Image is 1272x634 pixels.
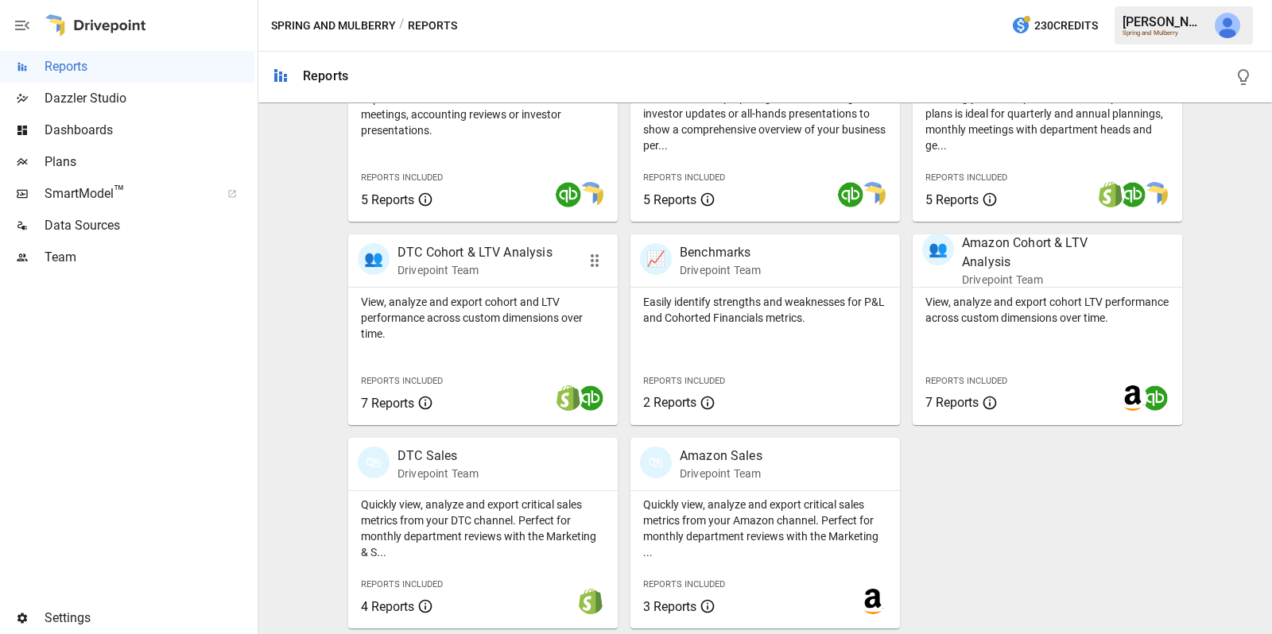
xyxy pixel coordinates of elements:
img: quickbooks [838,182,863,207]
div: 📈 [640,243,672,275]
p: Export the core financial statements for board meetings, accounting reviews or investor presentat... [361,91,605,138]
span: Dashboards [45,121,254,140]
span: Settings [45,609,254,628]
span: SmartModel [45,184,210,203]
span: Reports Included [361,579,443,590]
div: 🛍 [640,447,672,478]
p: Easily identify strengths and weaknesses for P&L and Cohorted Financials metrics. [643,294,887,326]
p: DTC Cohort & LTV Analysis [397,243,553,262]
img: smart model [1142,182,1168,207]
p: DTC Sales [397,447,479,466]
div: Reports [303,68,348,83]
span: Team [45,248,254,267]
span: Dazzler Studio [45,89,254,108]
div: [PERSON_NAME] [1123,14,1205,29]
span: Reports Included [925,376,1007,386]
span: 230 Credits [1034,16,1098,36]
button: Julie Wilton [1205,3,1250,48]
span: ™ [114,182,125,202]
p: Drivepoint Team [962,272,1131,288]
div: / [399,16,405,36]
span: 5 Reports [925,192,979,207]
span: Reports Included [643,172,725,183]
img: Julie Wilton [1215,13,1240,38]
span: 2 Reports [643,395,696,410]
span: Reports Included [643,376,725,386]
img: quickbooks [1120,182,1146,207]
p: Quickly view, analyze and export critical sales metrics from your Amazon channel. Perfect for mon... [643,497,887,560]
p: View, analyze and export cohort LTV performance across custom dimensions over time. [925,294,1169,326]
span: Data Sources [45,216,254,235]
p: Benchmarks [680,243,761,262]
span: 7 Reports [925,395,979,410]
p: Amazon Sales [680,447,762,466]
img: smart model [578,182,603,207]
div: 👥 [922,234,954,265]
span: 3 Reports [643,599,696,614]
img: quickbooks [556,182,581,207]
img: smart model [860,182,886,207]
p: View, analyze and export cohort and LTV performance across custom dimensions over time. [361,294,605,342]
img: shopify [556,385,581,411]
span: Reports Included [925,172,1007,183]
p: Drivepoint Team [397,262,553,278]
span: 4 Reports [361,599,414,614]
span: 7 Reports [361,396,414,411]
p: Amazon Cohort & LTV Analysis [962,234,1131,272]
button: 230Credits [1005,11,1104,41]
p: Showing your firm's performance compared to plans is ideal for quarterly and annual plannings, mo... [925,90,1169,153]
img: quickbooks [1142,385,1168,411]
span: Reports Included [361,376,443,386]
p: Drivepoint Team [680,466,762,481]
div: Spring and Mulberry [1123,29,1205,37]
img: shopify [578,589,603,614]
img: amazon [1120,385,1146,411]
p: Start here when preparing a board meeting, investor updates or all-hands presentations to show a ... [643,90,887,153]
span: 5 Reports [361,192,414,207]
p: Drivepoint Team [397,466,479,481]
p: Drivepoint Team [680,262,761,278]
p: Quickly view, analyze and export critical sales metrics from your DTC channel. Perfect for monthl... [361,497,605,560]
span: 5 Reports [643,192,696,207]
img: amazon [860,589,886,614]
button: Spring and Mulberry [271,16,396,36]
span: Reports Included [361,172,443,183]
span: Plans [45,153,254,172]
span: Reports Included [643,579,725,590]
span: Reports [45,57,254,76]
div: 👥 [358,243,390,275]
div: 🛍 [358,447,390,478]
img: quickbooks [578,385,603,411]
img: shopify [1098,182,1123,207]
